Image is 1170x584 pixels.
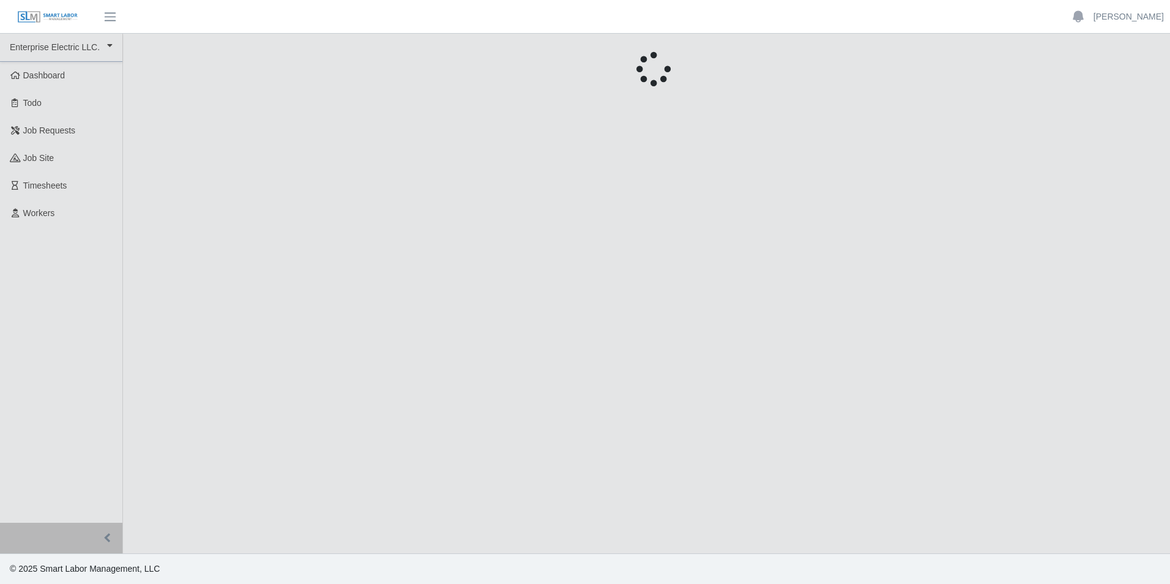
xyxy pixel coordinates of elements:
span: Job Requests [23,125,76,135]
span: Workers [23,208,55,218]
span: Dashboard [23,70,65,80]
span: © 2025 Smart Labor Management, LLC [10,564,160,574]
span: job site [23,153,54,163]
span: Todo [23,98,42,108]
a: [PERSON_NAME] [1094,10,1164,23]
img: SLM Logo [17,10,78,24]
span: Timesheets [23,181,67,190]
